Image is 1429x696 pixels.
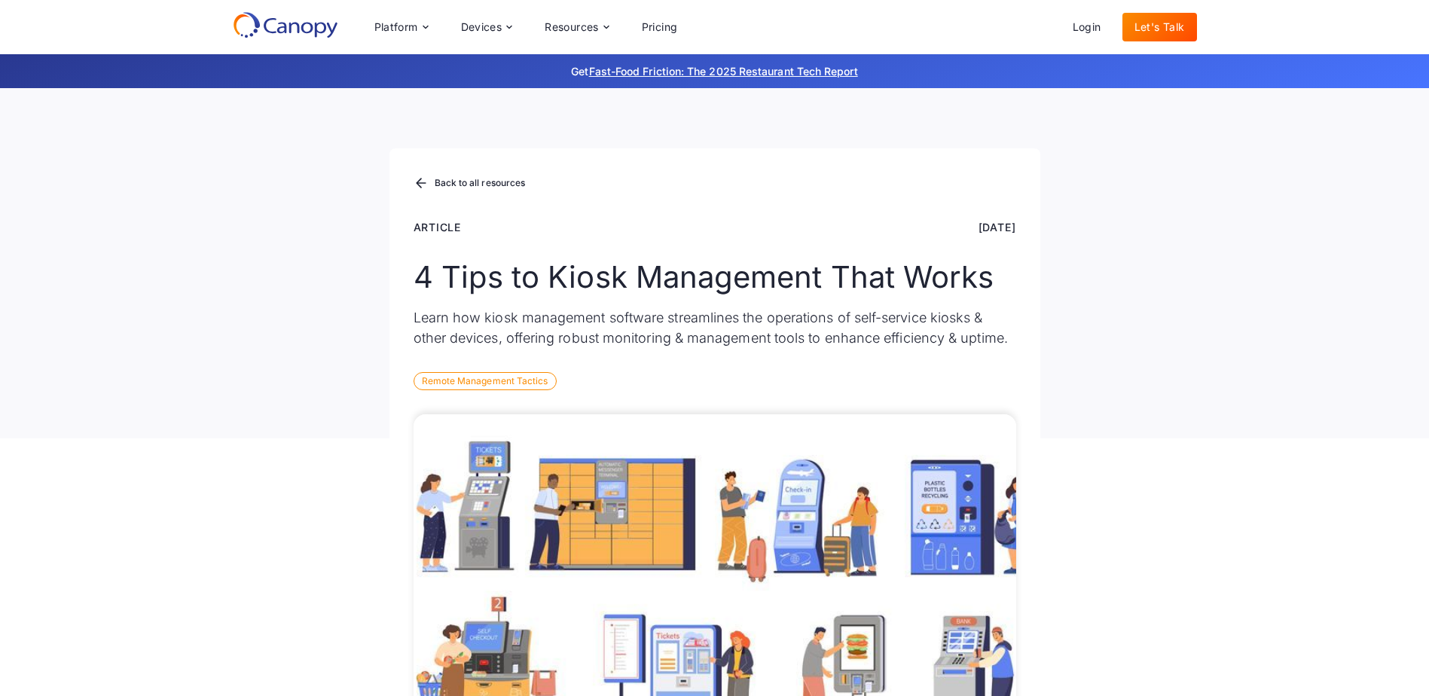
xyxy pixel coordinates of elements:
p: Learn how kiosk management software streamlines the operations of self-service kiosks & other dev... [414,307,1016,348]
div: Back to all resources [435,179,526,188]
h1: 4 Tips to Kiosk Management That Works [414,259,1016,295]
div: Resources [545,22,599,32]
a: Let's Talk [1122,13,1197,41]
div: Platform [374,22,418,32]
div: Remote Management Tactics [414,372,557,390]
div: [DATE] [979,219,1016,235]
div: Devices [461,22,502,32]
p: Get [346,63,1084,79]
a: Login [1061,13,1113,41]
a: Pricing [630,13,690,41]
a: Fast-Food Friction: The 2025 Restaurant Tech Report [589,65,858,78]
a: Back to all resources [414,174,526,194]
div: Article [414,219,462,235]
